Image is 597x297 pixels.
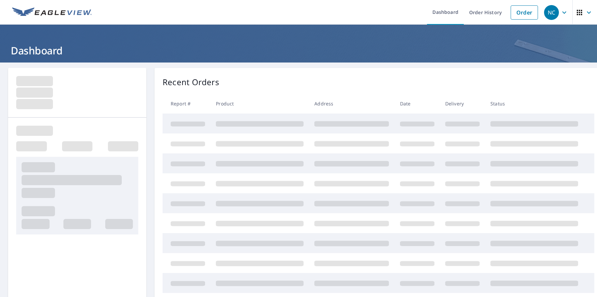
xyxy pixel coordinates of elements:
th: Report # [163,94,210,114]
th: Status [485,94,584,114]
img: EV Logo [12,7,92,18]
th: Date [395,94,440,114]
a: Order [511,5,538,20]
div: NC [544,5,559,20]
p: Recent Orders [163,76,219,88]
th: Product [210,94,309,114]
th: Address [309,94,394,114]
th: Delivery [440,94,485,114]
h1: Dashboard [8,44,589,57]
